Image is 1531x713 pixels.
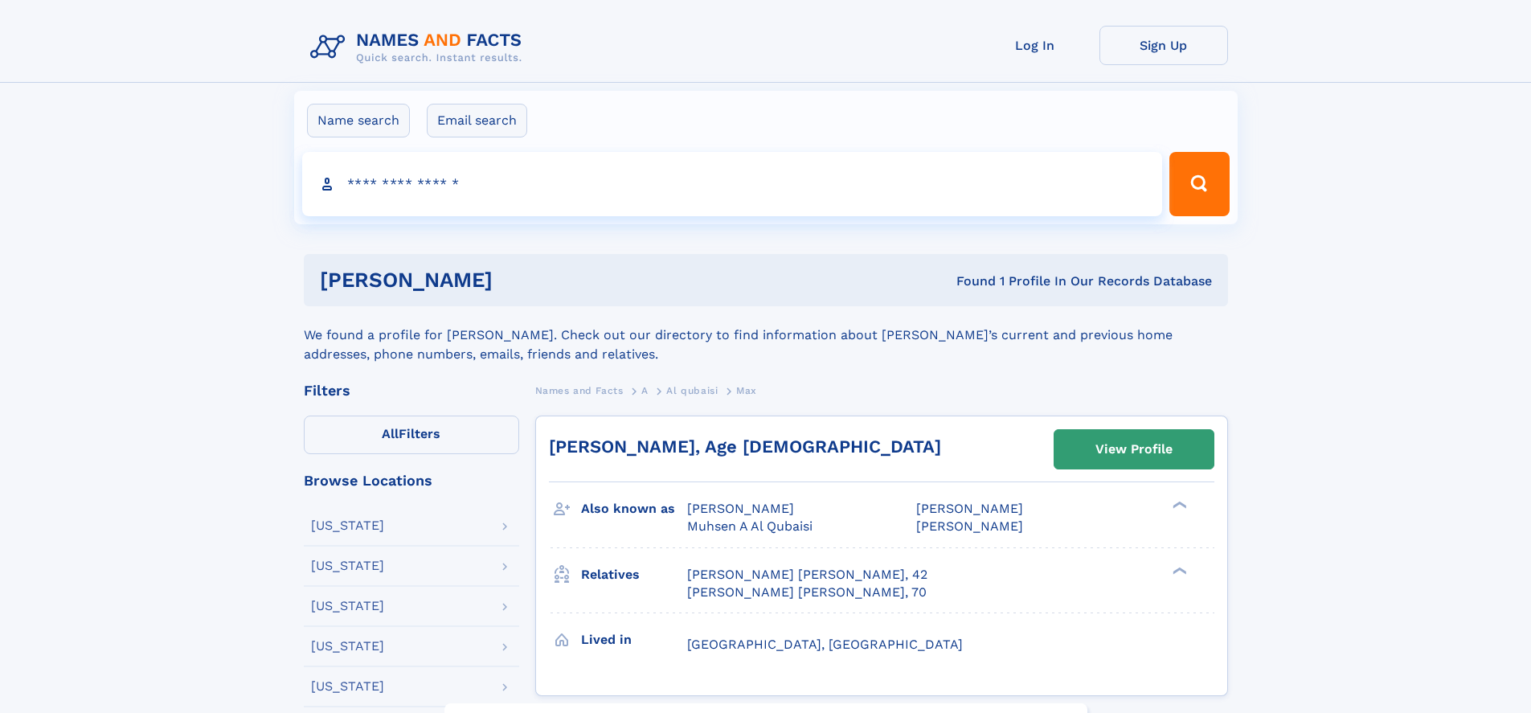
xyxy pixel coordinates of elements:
[581,495,687,522] h3: Also known as
[304,306,1228,364] div: We found a profile for [PERSON_NAME]. Check out our directory to find information about [PERSON_N...
[1099,26,1228,65] a: Sign Up
[304,383,519,398] div: Filters
[687,584,927,601] a: [PERSON_NAME] [PERSON_NAME], 70
[641,380,649,400] a: A
[1169,500,1188,510] div: ❯
[304,26,535,69] img: Logo Names and Facts
[311,600,384,613] div: [US_STATE]
[1054,430,1214,469] a: View Profile
[311,680,384,693] div: [US_STATE]
[724,272,1212,290] div: Found 1 Profile In Our Records Database
[666,380,718,400] a: Al qubaisi
[311,559,384,572] div: [US_STATE]
[687,518,813,534] span: Muhsen A Al Qubaisi
[427,104,527,137] label: Email search
[311,640,384,653] div: [US_STATE]
[687,566,927,584] a: [PERSON_NAME] [PERSON_NAME], 42
[307,104,410,137] label: Name search
[1169,565,1188,576] div: ❯
[971,26,1099,65] a: Log In
[304,473,519,488] div: Browse Locations
[916,501,1023,516] span: [PERSON_NAME]
[535,380,624,400] a: Names and Facts
[687,637,963,652] span: [GEOGRAPHIC_DATA], [GEOGRAPHIC_DATA]
[916,518,1023,534] span: [PERSON_NAME]
[666,385,718,396] span: Al qubaisi
[1095,431,1173,468] div: View Profile
[382,426,399,441] span: All
[302,152,1163,216] input: search input
[549,436,941,457] a: [PERSON_NAME], Age [DEMOGRAPHIC_DATA]
[304,416,519,454] label: Filters
[641,385,649,396] span: A
[320,270,725,290] h1: [PERSON_NAME]
[581,561,687,588] h3: Relatives
[687,501,794,516] span: [PERSON_NAME]
[581,626,687,654] h3: Lived in
[1169,152,1229,216] button: Search Button
[311,519,384,532] div: [US_STATE]
[736,385,757,396] span: Max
